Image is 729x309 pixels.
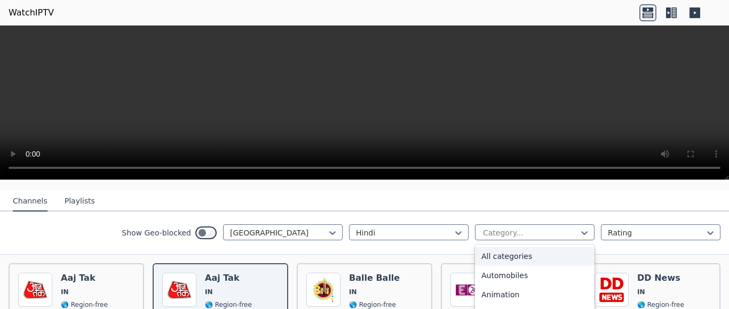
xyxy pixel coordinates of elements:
[61,288,69,296] span: IN
[65,191,95,212] button: Playlists
[122,227,191,238] label: Show Geo-blocked
[637,288,645,296] span: IN
[61,273,108,283] h6: Aaj Tak
[349,288,357,296] span: IN
[306,273,340,307] img: Balle Balle
[18,273,52,307] img: Aaj Tak
[13,191,47,212] button: Channels
[205,273,252,283] h6: Aaj Tak
[475,247,595,266] div: All categories
[637,300,684,309] span: 🌎 Region-free
[475,285,595,304] div: Animation
[349,273,400,283] h6: Balle Balle
[450,273,485,307] img: E 24
[162,273,196,307] img: Aaj Tak
[205,300,252,309] span: 🌎 Region-free
[205,288,213,296] span: IN
[9,6,54,19] a: WatchIPTV
[475,266,595,285] div: Automobiles
[349,300,396,309] span: 🌎 Region-free
[595,273,629,307] img: DD News
[61,300,108,309] span: 🌎 Region-free
[637,273,686,283] h6: DD News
